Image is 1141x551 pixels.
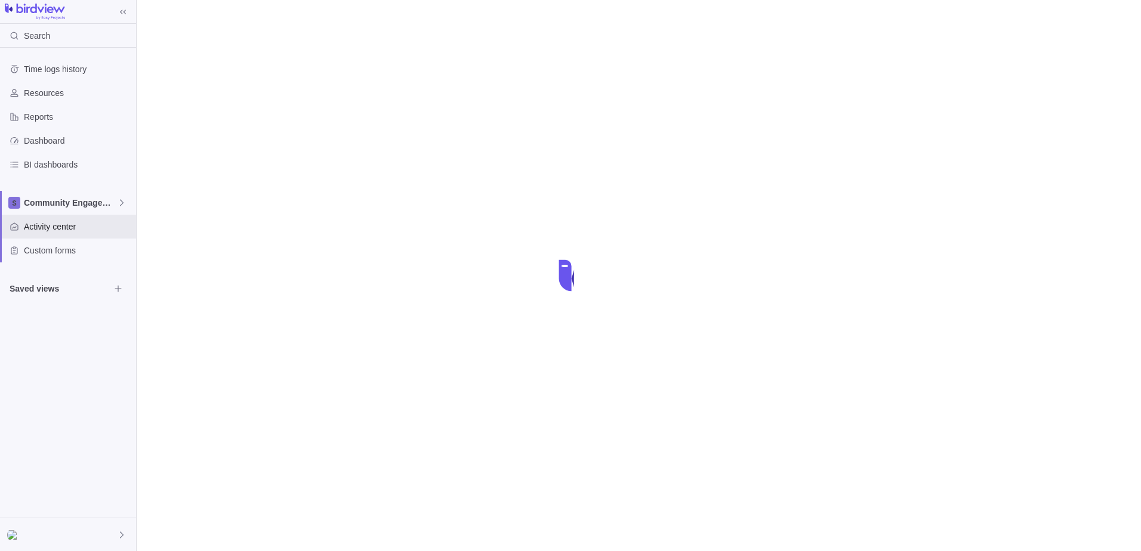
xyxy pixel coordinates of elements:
[5,4,65,20] img: logo
[24,63,131,75] span: Time logs history
[24,135,131,147] span: Dashboard
[24,111,131,123] span: Reports
[10,283,110,295] span: Saved views
[7,530,21,540] img: Show
[7,528,21,542] div: Sofia Tsalamlal
[24,197,117,209] span: Community Engagement
[24,221,131,233] span: Activity center
[24,87,131,99] span: Resources
[547,252,594,299] div: loading
[24,30,50,42] span: Search
[110,280,127,297] span: Browse views
[24,244,131,256] span: Custom forms
[24,159,131,171] span: BI dashboards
